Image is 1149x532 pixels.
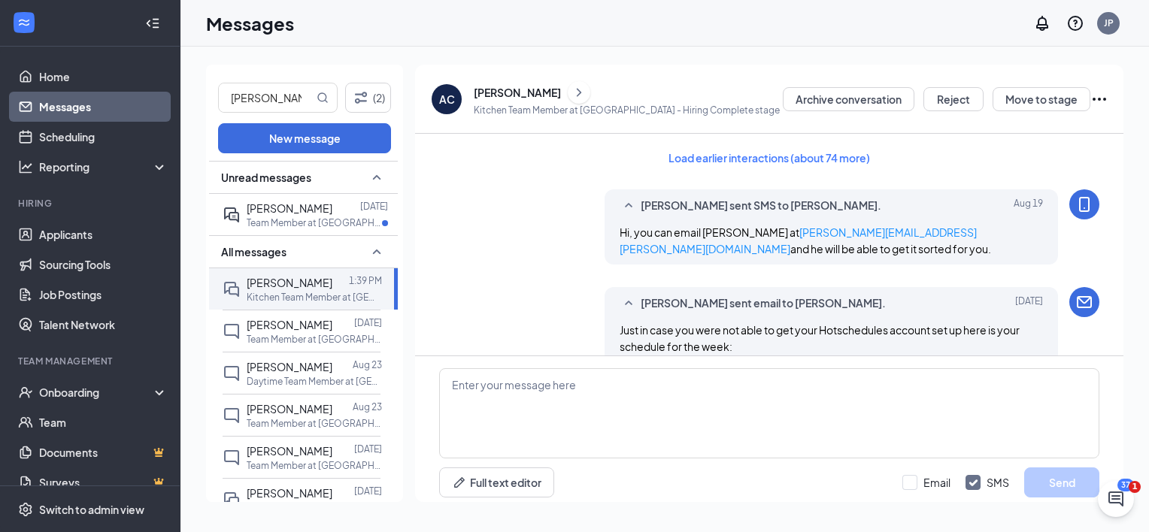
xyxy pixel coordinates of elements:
div: Reporting [39,159,168,174]
p: [DATE] [354,316,382,329]
button: Full text editorPen [439,467,554,497]
span: Aug 19 [1014,197,1043,215]
button: New message [218,123,391,153]
div: 37 [1117,479,1134,491]
svg: SmallChevronUp [368,168,386,186]
span: Unread messages [221,170,311,185]
span: [PERSON_NAME] [247,402,332,416]
h1: Messages [206,11,294,36]
svg: SmallChevronUp [368,243,386,261]
a: Team [39,407,168,437]
p: [DATE] [360,200,388,213]
svg: Notifications [1033,14,1051,32]
svg: Filter [352,89,370,107]
svg: MobileSms [1075,195,1093,213]
svg: UserCheck [18,385,33,400]
svg: MagnifyingGlass [317,92,329,104]
a: Job Postings [39,280,168,310]
button: Move to stage [993,87,1090,111]
span: [PERSON_NAME] [247,201,332,215]
p: Team Member at [GEOGRAPHIC_DATA] [247,417,382,430]
p: Team Member at [GEOGRAPHIC_DATA] [247,459,382,472]
span: [DATE] [1015,295,1043,313]
svg: ChevronRight [571,83,587,101]
p: 1:39 PM [349,274,382,287]
svg: WorkstreamLogo [17,15,32,30]
div: Hiring [18,197,165,210]
button: Archive conversation [783,87,914,111]
span: All messages [221,244,286,259]
a: DocumentsCrown [39,437,168,467]
svg: SmallChevronUp [620,197,638,215]
svg: ChatInactive [223,322,241,340]
span: [PERSON_NAME] [247,276,332,289]
input: Search [219,83,314,112]
a: Messages [39,92,168,122]
p: [DATE] [354,443,382,455]
span: [PERSON_NAME] [247,444,332,458]
p: Kitchen Team Member at [GEOGRAPHIC_DATA] [247,291,382,304]
p: Team Member at [GEOGRAPHIC_DATA] [247,216,382,229]
span: Just in case you were not able to get your Hotschedules account set up here is your schedule for ... [620,323,1020,518]
a: Applicants [39,219,168,249]
p: [DATE] [354,485,382,497]
a: SurveysCrown [39,467,168,497]
span: [PERSON_NAME] [247,486,332,500]
svg: Email [1075,293,1093,311]
div: JP [1104,17,1114,29]
span: [PERSON_NAME] sent SMS to [PERSON_NAME]. [641,197,881,215]
p: Aug 23 [353,358,382,371]
span: 1 [1129,481,1141,493]
button: Load earlier interactions (about 74 more) [656,146,883,170]
button: Send [1024,467,1099,497]
svg: DoubleChat [223,491,241,509]
svg: Collapse [145,16,160,31]
svg: Analysis [18,159,33,174]
svg: QuestionInfo [1066,14,1084,32]
svg: Pen [452,475,467,490]
iframe: Intercom live chat [1098,481,1134,517]
svg: DoubleChat [223,280,241,298]
svg: Ellipses [1090,90,1108,108]
span: [PERSON_NAME] [247,360,332,373]
span: Hi, you can email [PERSON_NAME] at and he will be able to get it sorted for you. [620,225,991,255]
p: Team Member at [GEOGRAPHIC_DATA] [247,501,382,514]
svg: ChatInactive [223,407,241,425]
div: Onboarding [39,385,155,400]
a: Home [39,62,168,92]
span: [PERSON_NAME] sent email to [PERSON_NAME]. [641,295,886,313]
div: Switch to admin view [39,502,144,517]
div: AC [439,92,455,107]
a: Sourcing Tools [39,249,168,280]
button: ChevronRight [568,81,590,104]
p: Daytime Team Member at [GEOGRAPHIC_DATA] [247,375,382,388]
button: Filter (2) [345,83,391,113]
svg: ChatInactive [223,449,241,467]
svg: ChatInactive [223,364,241,382]
svg: ActiveDoubleChat [223,206,241,224]
button: Reject [923,87,984,111]
p: Team Member at [GEOGRAPHIC_DATA] [247,333,382,346]
svg: SmallChevronUp [620,295,638,313]
svg: Settings [18,502,33,517]
span: [PERSON_NAME] [247,318,332,331]
div: Team Management [18,355,165,367]
a: Talent Network [39,310,168,340]
p: Kitchen Team Member at [GEOGRAPHIC_DATA] - Hiring Complete stage [474,104,780,116]
div: [PERSON_NAME] [474,85,561,100]
a: Scheduling [39,122,168,152]
p: Aug 23 [353,401,382,413]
